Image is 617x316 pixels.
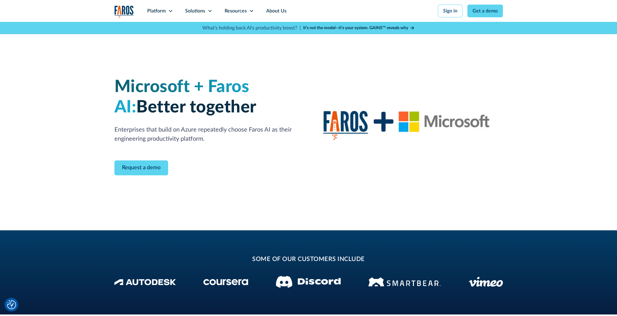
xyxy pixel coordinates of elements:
p: What's holding back AI's productivity boost? | [202,24,301,32]
strong: It’s not the model—it’s your system. GAINS™ reveals why [303,26,408,30]
h1: Better together [114,77,301,118]
a: home [114,5,134,18]
button: Cookie Settings [7,300,16,309]
div: Platform [147,7,166,15]
img: Revisit consent button [7,300,16,309]
h2: some of our customers include [163,255,454,264]
span: Microsoft + Faros AI: [114,78,249,116]
img: Autodesk Logo [114,279,176,285]
img: Vimeo logo [469,277,503,287]
img: Faros AI and Microsoft logos [316,46,503,206]
a: Contact Modal [114,160,168,175]
a: It’s not the model—it’s your system. GAINS™ reveals why [303,25,415,31]
p: Enterprises that build on Azure repeatedly choose Faros AI as their engineering productivity plat... [114,125,301,143]
div: Resources [225,7,247,15]
img: Logo of the analytics and reporting company Faros. [114,5,134,18]
a: Sign in [438,5,463,17]
img: Smartbear Logo [368,276,441,287]
img: Discord logo [276,276,341,288]
div: Solutions [185,7,205,15]
a: Get a demo [467,5,503,17]
img: Coursera Logo [203,279,248,285]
